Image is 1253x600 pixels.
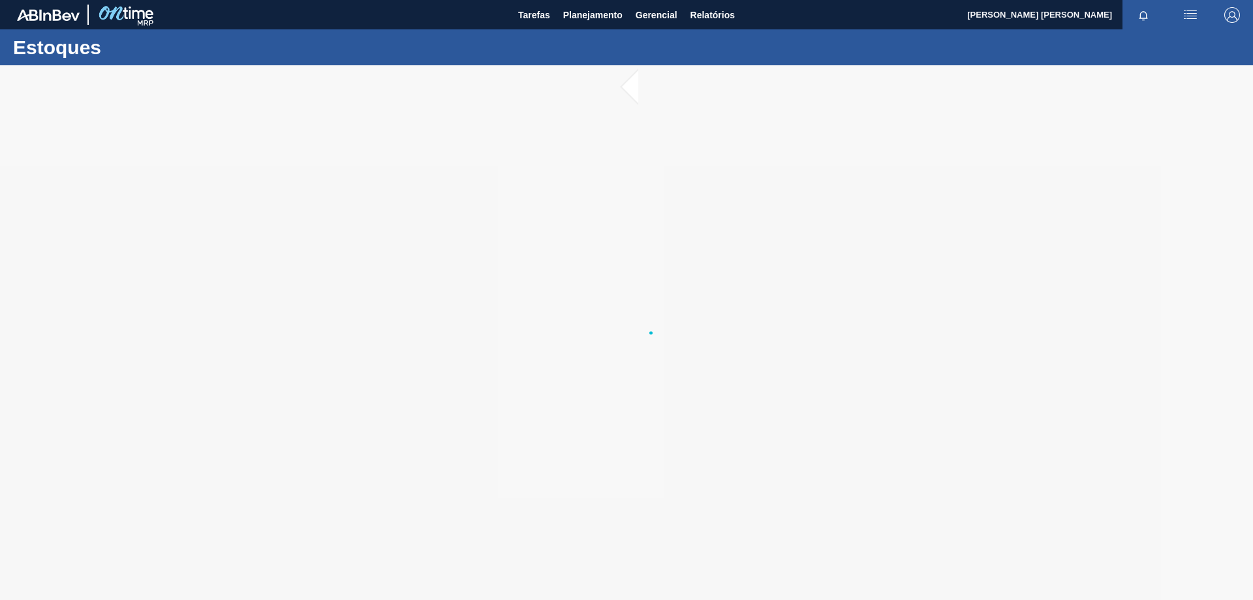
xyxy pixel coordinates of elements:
h1: Estoques [13,40,245,55]
span: Relatórios [690,7,735,23]
span: Tarefas [518,7,550,23]
img: userActions [1183,7,1198,23]
span: Gerencial [636,7,677,23]
button: Notificações [1122,6,1164,24]
span: Planejamento [563,7,623,23]
img: TNhmsLtSVTkK8tSr43FrP2fwEKptu5GPRR3wAAAABJRU5ErkJggg== [17,9,80,21]
img: Logout [1224,7,1240,23]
